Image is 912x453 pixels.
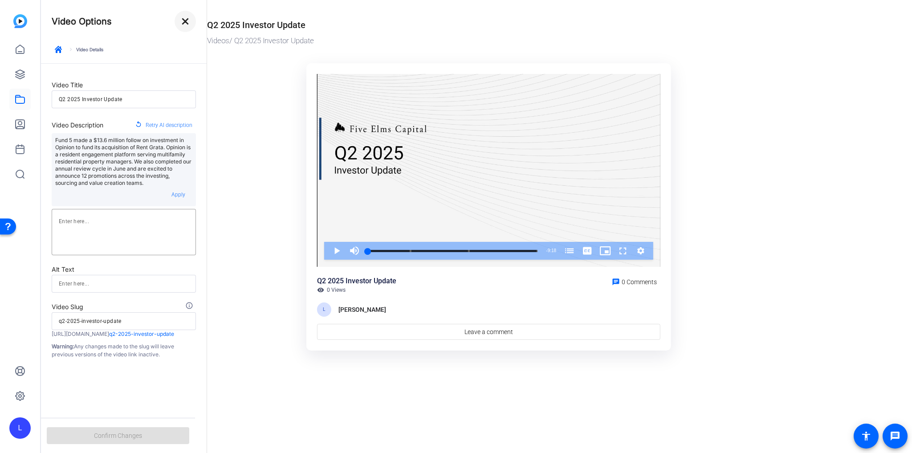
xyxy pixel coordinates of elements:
h4: Video Options [52,16,112,27]
div: [PERSON_NAME] [338,304,386,315]
button: Mute [346,242,363,260]
p: Fund 5 made a $13.6 million follow on investment in Opinion to fund its acquisition of Rent Grata... [55,137,192,187]
span: 0 Views [327,286,346,294]
a: Videos [207,36,229,45]
mat-icon: chat [612,278,620,286]
div: L [9,417,31,439]
span: [URL][DOMAIN_NAME] [52,331,109,337]
span: Apply [171,192,185,198]
mat-icon: close [180,16,191,27]
button: Captions [578,242,596,260]
span: Retry AI description [146,119,192,131]
button: Apply [164,187,192,203]
span: q2-2025-investor-update [109,331,174,337]
span: - [546,248,547,253]
div: Video Title [52,80,196,90]
button: Play [328,242,346,260]
span: 0 Comments [622,278,657,286]
p: Any changes made to the slug will leave previous versions of the video link inactive. [52,343,196,359]
div: Video Description [52,120,103,131]
button: Chapters [561,242,578,260]
mat-icon: accessibility [861,431,871,441]
div: / Q2 2025 Investor Update [207,35,766,47]
button: Fullscreen [614,242,632,260]
span: Video Slug [52,303,83,310]
mat-icon: visibility [317,286,324,294]
span: 9:18 [548,248,556,253]
div: Video Player [317,74,660,267]
input: Enter here... [59,94,189,105]
div: Q2 2025 Investor Update [317,276,396,286]
mat-icon: replay [135,121,142,130]
a: 0 Comments [608,276,660,286]
mat-icon: info_outline [185,302,196,312]
div: L [317,302,331,317]
img: blue-gradient.svg [13,14,27,28]
strong: Warning: [52,343,74,350]
div: Alt Text [52,264,196,275]
div: Progress Bar [368,250,537,252]
span: Leave a comment [464,327,513,337]
mat-icon: message [890,431,900,441]
input: Enter here... [59,278,189,289]
a: Leave a comment [317,324,660,340]
input: Enter here... [59,316,189,326]
div: Q2 2025 Investor Update [207,18,305,32]
button: Picture-in-Picture [596,242,614,260]
button: Retry AI description [131,117,196,133]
